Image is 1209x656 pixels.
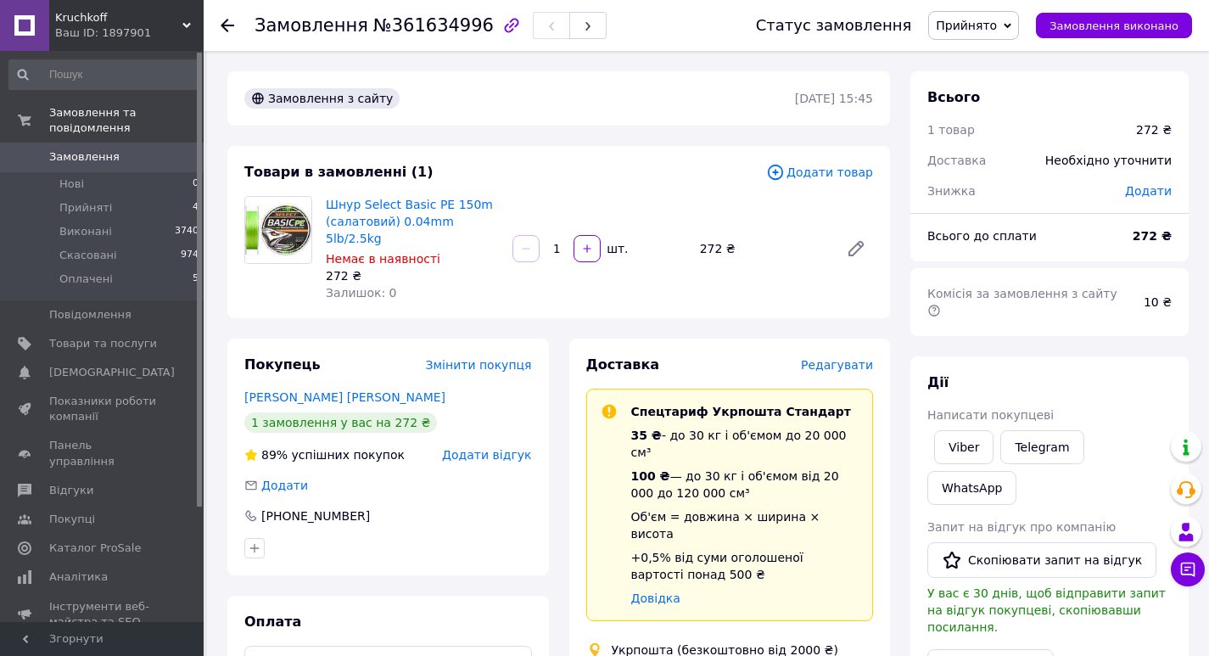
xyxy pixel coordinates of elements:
[59,177,84,192] span: Нові
[631,549,859,583] div: +0,5% від суми оголошеної вартості понад 500 ₴
[49,599,157,630] span: Інструменти веб-майстра та SEO
[1125,184,1172,198] span: Додати
[244,356,321,373] span: Покупець
[936,19,997,32] span: Прийнято
[631,405,851,418] span: Спецтариф Укрпошта Стандарт
[49,483,93,498] span: Відгуки
[1035,142,1182,179] div: Необхідно уточнити
[8,59,200,90] input: Пошук
[245,197,311,263] img: Шнур Select Basic PE 150m (салатовий) 0.04mm 5lb/2.5kg
[59,200,112,216] span: Прийняті
[49,336,157,351] span: Товари та послуги
[49,394,157,424] span: Показники роботи компанії
[927,408,1054,422] span: Написати покупцеві
[255,15,368,36] span: Замовлення
[927,374,949,390] span: Дії
[631,427,859,461] div: - до 30 кг і об'ємом до 20 000 см³
[373,15,494,36] span: №361634996
[1036,13,1192,38] button: Замовлення виконано
[221,17,234,34] div: Повернутися назад
[927,287,1121,317] span: Комісія за замовлення з сайту
[181,248,199,263] span: 974
[927,184,976,198] span: Знижка
[586,356,660,373] span: Доставка
[244,614,301,630] span: Оплата
[795,92,873,105] time: [DATE] 15:45
[175,224,199,239] span: 3740
[927,586,1166,634] span: У вас є 30 днів, щоб відправити запит на відгук покупцеві, скопіювавши посилання.
[326,198,493,245] a: Шнур Select Basic PE 150m (салатовий) 0.04mm 5lb/2.5kg
[927,154,986,167] span: Доставка
[193,272,199,287] span: 5
[260,507,372,524] div: [PHONE_NUMBER]
[59,248,117,263] span: Скасовані
[193,200,199,216] span: 4
[49,149,120,165] span: Замовлення
[49,307,132,322] span: Повідомлення
[1000,430,1083,464] a: Telegram
[839,232,873,266] a: Редагувати
[261,479,308,492] span: Додати
[426,358,532,372] span: Змінити покупця
[631,508,859,542] div: Об'єм = довжина × ширина × висота
[801,358,873,372] span: Редагувати
[927,229,1037,243] span: Всього до сплати
[326,267,499,284] div: 272 ₴
[49,365,175,380] span: [DEMOGRAPHIC_DATA]
[442,448,531,462] span: Додати відгук
[1171,552,1205,586] button: Чат з покупцем
[927,542,1156,578] button: Скопіювати запит на відгук
[631,429,662,442] span: 35 ₴
[49,569,108,585] span: Аналітика
[602,240,630,257] div: шт.
[244,412,437,433] div: 1 замовлення у вас на 272 ₴
[1133,229,1172,243] b: 272 ₴
[244,88,400,109] div: Замовлення з сайту
[934,430,994,464] a: Viber
[244,390,445,404] a: [PERSON_NAME] [PERSON_NAME]
[55,10,182,25] span: Kruchkoff
[55,25,204,41] div: Ваш ID: 1897901
[49,438,157,468] span: Панель управління
[927,123,975,137] span: 1 товар
[193,177,199,192] span: 0
[1133,283,1182,321] div: 10 ₴
[693,237,832,261] div: 272 ₴
[1136,121,1172,138] div: 272 ₴
[756,17,912,34] div: Статус замовлення
[244,164,434,180] span: Товари в замовленні (1)
[49,512,95,527] span: Покупці
[1049,20,1178,32] span: Замовлення виконано
[766,163,873,182] span: Додати товар
[49,541,141,556] span: Каталог ProSale
[927,471,1016,505] a: WhatsApp
[631,468,859,502] div: — до 30 кг і об'ємом від 20 000 до 120 000 см³
[631,469,670,483] span: 100 ₴
[59,272,113,287] span: Оплачені
[326,252,440,266] span: Немає в наявності
[927,520,1116,534] span: Запит на відгук про компанію
[261,448,288,462] span: 89%
[244,446,405,463] div: успішних покупок
[326,286,397,300] span: Залишок: 0
[927,89,980,105] span: Всього
[59,224,112,239] span: Виконані
[49,105,204,136] span: Замовлення та повідомлення
[631,592,680,605] a: Довідка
